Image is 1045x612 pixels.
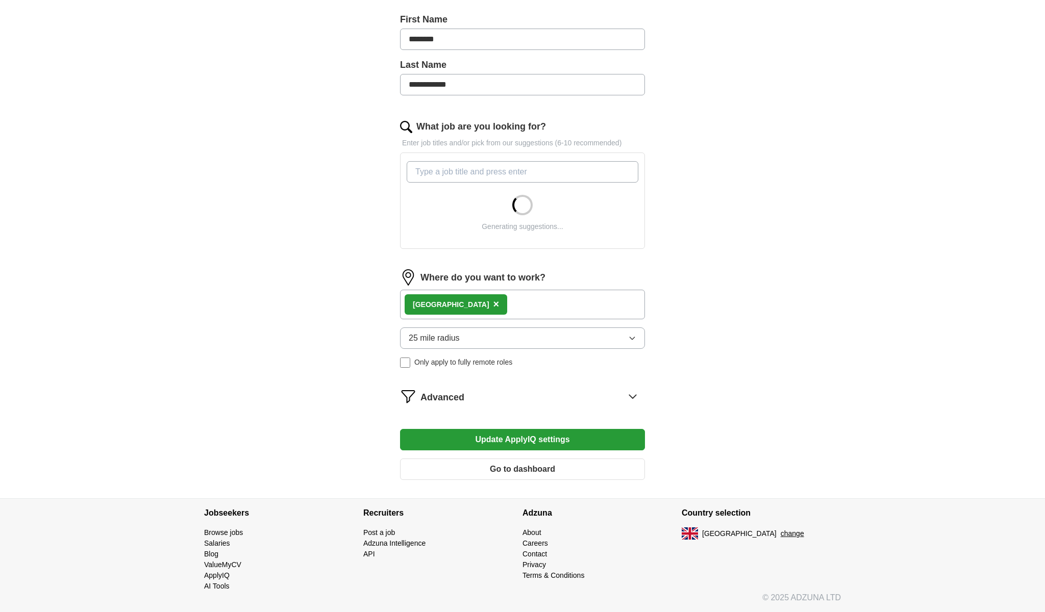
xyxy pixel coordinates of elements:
div: © 2025 ADZUNA LTD [196,592,849,612]
a: API [363,550,375,558]
span: [GEOGRAPHIC_DATA] [702,528,777,539]
a: Privacy [522,560,546,569]
span: 25 mile radius [409,332,460,344]
a: Contact [522,550,547,558]
label: Last Name [400,58,645,72]
div: [GEOGRAPHIC_DATA] [413,299,489,310]
button: change [781,528,804,539]
input: Only apply to fully remote roles [400,358,410,368]
button: Update ApplyIQ settings [400,429,645,450]
a: Adzuna Intelligence [363,539,426,547]
label: First Name [400,13,645,27]
h4: Country selection [682,499,841,527]
button: × [493,297,500,312]
button: 25 mile radius [400,327,645,349]
a: ApplyIQ [204,571,230,579]
span: × [493,298,500,310]
a: About [522,528,541,537]
img: filter [400,388,416,404]
a: Post a job [363,528,395,537]
img: UK flag [682,527,698,540]
a: Salaries [204,539,230,547]
img: search.png [400,121,412,133]
a: Browse jobs [204,528,243,537]
a: Careers [522,539,548,547]
a: ValueMyCV [204,560,241,569]
label: Where do you want to work? [420,271,545,285]
span: Advanced [420,391,464,404]
a: AI Tools [204,582,230,590]
img: location.png [400,269,416,286]
div: Generating suggestions... [482,221,563,232]
button: Go to dashboard [400,458,645,480]
span: Only apply to fully remote roles [414,357,512,368]
input: Type a job title and press enter [407,161,638,183]
label: What job are you looking for? [416,120,546,134]
a: Terms & Conditions [522,571,584,579]
p: Enter job titles and/or pick from our suggestions (6-10 recommended) [400,138,645,148]
a: Blog [204,550,218,558]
